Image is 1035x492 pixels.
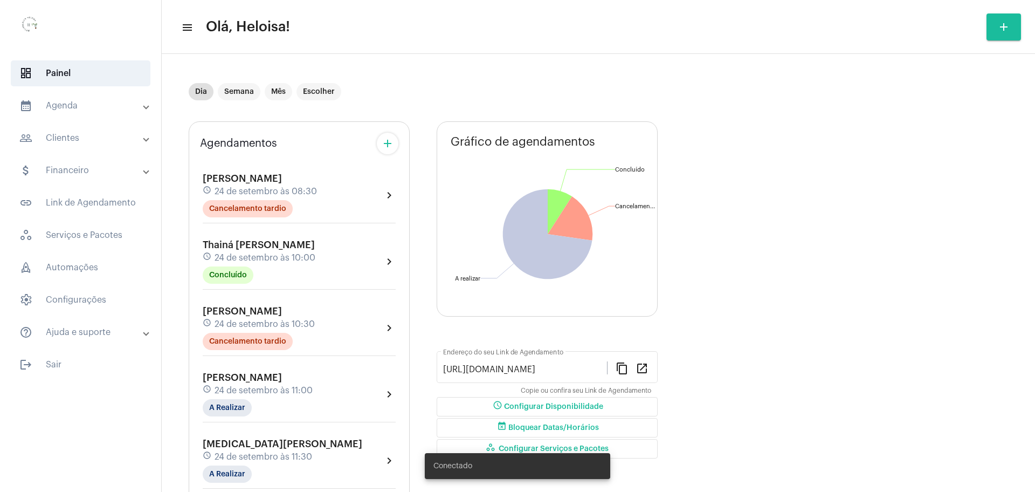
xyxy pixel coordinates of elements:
[19,99,144,112] mat-panel-title: Agenda
[19,132,144,145] mat-panel-title: Clientes
[443,365,607,374] input: Link
[381,137,394,150] mat-icon: add
[203,439,362,449] span: [MEDICAL_DATA][PERSON_NAME]
[451,135,595,148] span: Gráfico de agendamentos
[19,196,32,209] mat-icon: sidenav icon
[203,385,212,397] mat-icon: schedule
[203,240,315,250] span: Thainá [PERSON_NAME]
[437,439,658,459] button: Configurar Serviços e Pacotes
[19,67,32,80] span: sidenav icon
[19,261,32,274] span: sidenav icon
[491,400,504,413] mat-icon: schedule
[521,387,651,395] mat-hint: Copie ou confira seu Link de Agendamento
[11,255,150,281] span: Automações
[455,276,480,282] text: A realizar
[19,358,32,371] mat-icon: sidenav icon
[11,352,150,378] span: Sair
[11,222,150,248] span: Serviços e Pacotes
[203,306,282,316] span: [PERSON_NAME]
[11,287,150,313] span: Configurações
[6,158,161,183] mat-expansion-panel-header: sidenav iconFinanceiro
[383,255,396,268] mat-icon: chevron_right
[215,386,313,395] span: 24 de setembro às 11:00
[203,318,212,330] mat-icon: schedule
[383,322,396,334] mat-icon: chevron_right
[265,83,292,100] mat-chip: Mês
[495,421,508,434] mat-icon: event_busy
[615,203,655,209] text: Cancelamen...
[218,83,260,100] mat-chip: Semana
[215,187,317,196] span: 24 de setembro às 08:30
[19,326,32,339] mat-icon: sidenav icon
[206,18,290,36] span: Olá, Heloisa!
[19,99,32,112] mat-icon: sidenav icon
[6,319,161,345] mat-expansion-panel-header: sidenav iconAjuda e suporte
[437,397,658,416] button: Configurar Disponibilidade
[189,83,213,100] mat-chip: Dia
[6,93,161,119] mat-expansion-panel-header: sidenav iconAgenda
[491,403,603,411] span: Configurar Disponibilidade
[203,266,253,284] mat-chip: Concluído
[383,189,396,202] mat-icon: chevron_right
[203,252,212,264] mat-icon: schedule
[203,200,293,217] mat-chip: Cancelamento tardio
[203,186,212,197] mat-icon: schedule
[203,373,282,382] span: [PERSON_NAME]
[495,424,599,432] span: Bloquear Datas/Horários
[616,361,629,374] mat-icon: content_copy
[615,167,645,173] text: Concluído
[6,125,161,151] mat-expansion-panel-header: sidenav iconClientes
[296,83,341,100] mat-chip: Escolher
[383,388,396,401] mat-icon: chevron_right
[997,20,1010,33] mat-icon: add
[437,418,658,438] button: Bloquear Datas/Horários
[215,253,315,263] span: 24 de setembro às 10:00
[215,452,312,462] span: 24 de setembro às 11:30
[9,5,52,49] img: 0d939d3e-dcd2-0964-4adc-7f8e0d1a206f.png
[203,451,212,463] mat-icon: schedule
[636,361,648,374] mat-icon: open_in_new
[19,164,32,177] mat-icon: sidenav icon
[433,461,472,471] span: Conectado
[19,164,144,177] mat-panel-title: Financeiro
[19,132,32,145] mat-icon: sidenav icon
[203,333,293,350] mat-chip: Cancelamento tardio
[11,190,150,216] span: Link de Agendamento
[203,466,252,483] mat-chip: A Realizar
[11,60,150,86] span: Painel
[215,319,315,329] span: 24 de setembro às 10:30
[19,229,32,242] span: sidenav icon
[19,326,144,339] mat-panel-title: Ajuda e suporte
[203,174,282,183] span: [PERSON_NAME]
[200,138,277,149] span: Agendamentos
[19,293,32,306] span: sidenav icon
[383,454,396,467] mat-icon: chevron_right
[203,399,252,416] mat-chip: A Realizar
[181,21,192,34] mat-icon: sidenav icon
